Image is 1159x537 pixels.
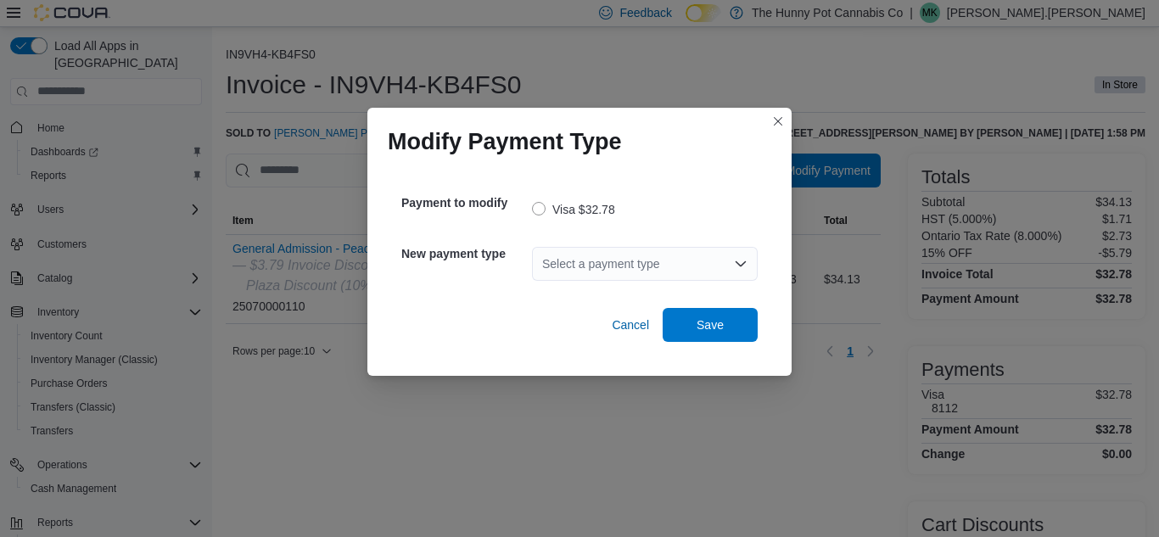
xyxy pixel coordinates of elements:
[401,237,529,271] h5: New payment type
[663,308,758,342] button: Save
[542,254,544,274] input: Accessible screen reader label
[734,257,747,271] button: Open list of options
[605,308,656,342] button: Cancel
[532,199,615,220] label: Visa $32.78
[612,316,649,333] span: Cancel
[388,128,622,155] h1: Modify Payment Type
[401,186,529,220] h5: Payment to modify
[697,316,724,333] span: Save
[768,111,788,131] button: Closes this modal window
